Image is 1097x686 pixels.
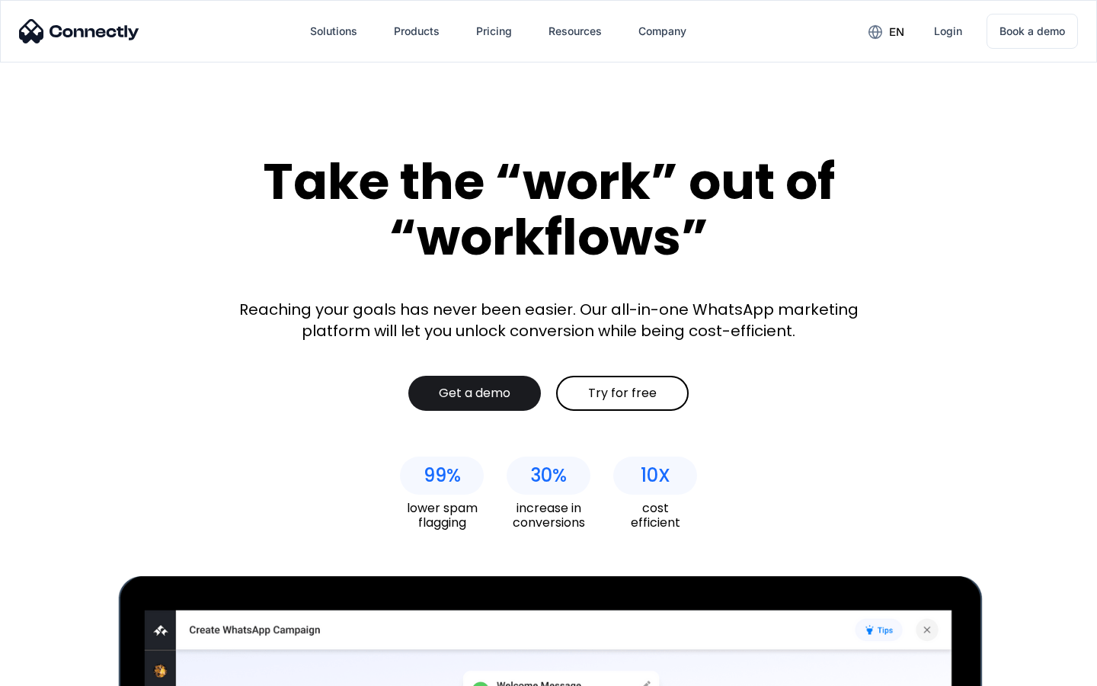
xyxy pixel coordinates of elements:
[530,465,567,486] div: 30%
[641,465,670,486] div: 10X
[556,376,689,411] a: Try for free
[15,659,91,681] aside: Language selected: English
[424,465,461,486] div: 99%
[19,19,139,43] img: Connectly Logo
[439,386,510,401] div: Get a demo
[464,13,524,50] a: Pricing
[987,14,1078,49] a: Book a demo
[613,501,697,530] div: cost efficient
[476,21,512,42] div: Pricing
[548,21,602,42] div: Resources
[408,376,541,411] a: Get a demo
[588,386,657,401] div: Try for free
[394,21,440,42] div: Products
[922,13,974,50] a: Login
[229,299,868,341] div: Reaching your goals has never been easier. Our all-in-one WhatsApp marketing platform will let yo...
[934,21,962,42] div: Login
[507,501,590,530] div: increase in conversions
[206,154,891,264] div: Take the “work” out of “workflows”
[400,501,484,530] div: lower spam flagging
[30,659,91,681] ul: Language list
[889,21,904,43] div: en
[310,21,357,42] div: Solutions
[638,21,686,42] div: Company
